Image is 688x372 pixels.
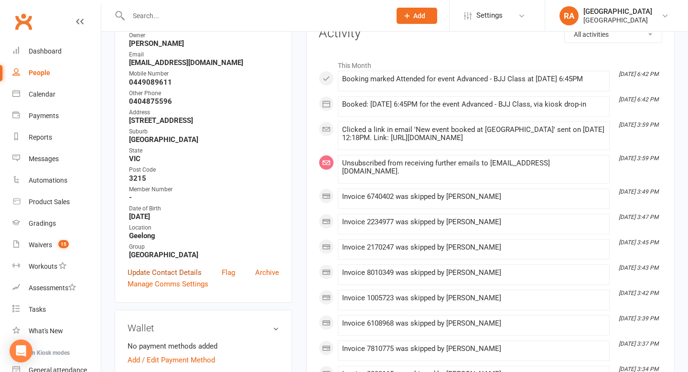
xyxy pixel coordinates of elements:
a: Assessments [12,277,101,299]
div: Invoice 8010349 was skipped by [PERSON_NAME] [342,269,605,277]
strong: 0404875596 [129,97,279,106]
div: Clicked a link in email 'New event booked at [GEOGRAPHIC_DATA]' sent on [DATE] 12:18PM. Link: [UR... [342,126,605,142]
div: Tasks [29,306,46,313]
strong: - [129,193,279,202]
div: Product Sales [29,198,70,206]
div: State [129,146,279,155]
a: Waivers 15 [12,234,101,256]
i: [DATE] 6:42 PM [619,71,658,77]
a: Add / Edit Payment Method [128,354,215,366]
i: [DATE] 3:37 PM [619,340,658,347]
div: [GEOGRAPHIC_DATA] [583,7,652,16]
div: Invoice 7810775 was skipped by [PERSON_NAME] [342,345,605,353]
a: Flag [222,267,235,278]
i: [DATE] 3:43 PM [619,264,658,271]
a: Reports [12,127,101,148]
div: Address [129,108,279,117]
div: Calendar [29,90,55,98]
strong: [STREET_ADDRESS] [129,116,279,125]
i: [DATE] 3:42 PM [619,290,658,296]
a: Automations [12,170,101,191]
i: [DATE] 3:49 PM [619,188,658,195]
i: [DATE] 3:59 PM [619,155,658,162]
div: Dashboard [29,47,62,55]
div: Member Number [129,185,279,194]
a: Payments [12,105,101,127]
div: Workouts [29,263,57,270]
a: People [12,62,101,84]
a: Product Sales [12,191,101,213]
strong: 3215 [129,174,279,183]
div: Email [129,50,279,59]
div: Invoice 2234977 was skipped by [PERSON_NAME] [342,218,605,226]
div: Assessments [29,284,76,292]
a: What's New [12,320,101,342]
div: Group [129,242,279,252]
div: RA [559,6,579,25]
a: Manage Comms Settings [128,278,208,290]
span: Add [413,12,425,20]
strong: Geelong [129,231,279,240]
button: Add [397,8,437,24]
div: Payments [29,112,59,120]
div: Messages [29,155,59,163]
a: Clubworx [11,10,35,33]
strong: VIC [129,154,279,163]
div: Invoice 1005723 was skipped by [PERSON_NAME] [342,294,605,302]
span: 15 [58,240,69,248]
strong: 0449089611 [129,78,279,87]
input: Search... [126,9,384,22]
div: Location [129,223,279,232]
i: [DATE] 3:45 PM [619,239,658,246]
div: Owner [129,31,279,40]
a: Workouts [12,256,101,277]
div: Post Code [129,165,279,175]
h3: Activity [319,26,662,41]
strong: [GEOGRAPHIC_DATA] [129,251,279,259]
div: Invoice 6108968 was skipped by [PERSON_NAME] [342,319,605,328]
div: Gradings [29,219,56,227]
strong: [GEOGRAPHIC_DATA] [129,135,279,144]
div: What's New [29,327,63,335]
i: [DATE] 3:47 PM [619,214,658,220]
div: Invoice 2170247 was skipped by [PERSON_NAME] [342,243,605,252]
span: Settings [476,5,503,26]
div: Automations [29,176,67,184]
div: Booking marked Attended for event Advanced - BJJ Class at [DATE] 6:45PM [342,75,605,83]
div: Waivers [29,241,52,249]
div: [GEOGRAPHIC_DATA] [583,16,652,24]
i: [DATE] 3:59 PM [619,121,658,128]
i: [DATE] 3:39 PM [619,315,658,322]
div: Suburb [129,127,279,136]
li: No payment methods added [128,340,279,352]
div: Date of Birth [129,204,279,213]
div: Invoice 6740402 was skipped by [PERSON_NAME] [342,193,605,201]
a: Gradings [12,213,101,234]
a: Calendar [12,84,101,105]
li: This Month [319,55,662,71]
div: Reports [29,133,52,141]
div: Other Phone [129,89,279,98]
i: [DATE] 6:42 PM [619,96,658,103]
a: Tasks [12,299,101,320]
strong: [EMAIL_ADDRESS][DOMAIN_NAME] [129,58,279,67]
div: People [29,69,50,77]
div: Booked: [DATE] 6:45PM for the event Advanced - BJJ Class, via kiosk drop-in [342,100,605,109]
a: Archive [255,267,279,278]
a: Update Contact Details [128,267,202,278]
strong: [PERSON_NAME] [129,39,279,48]
strong: [DATE] [129,212,279,221]
div: Unsubscribed from receiving further emails to [EMAIL_ADDRESS][DOMAIN_NAME]. [342,159,605,175]
div: Open Intercom Messenger [10,339,32,362]
a: Dashboard [12,41,101,62]
div: Mobile Number [129,69,279,78]
a: Messages [12,148,101,170]
h3: Wallet [128,323,279,333]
